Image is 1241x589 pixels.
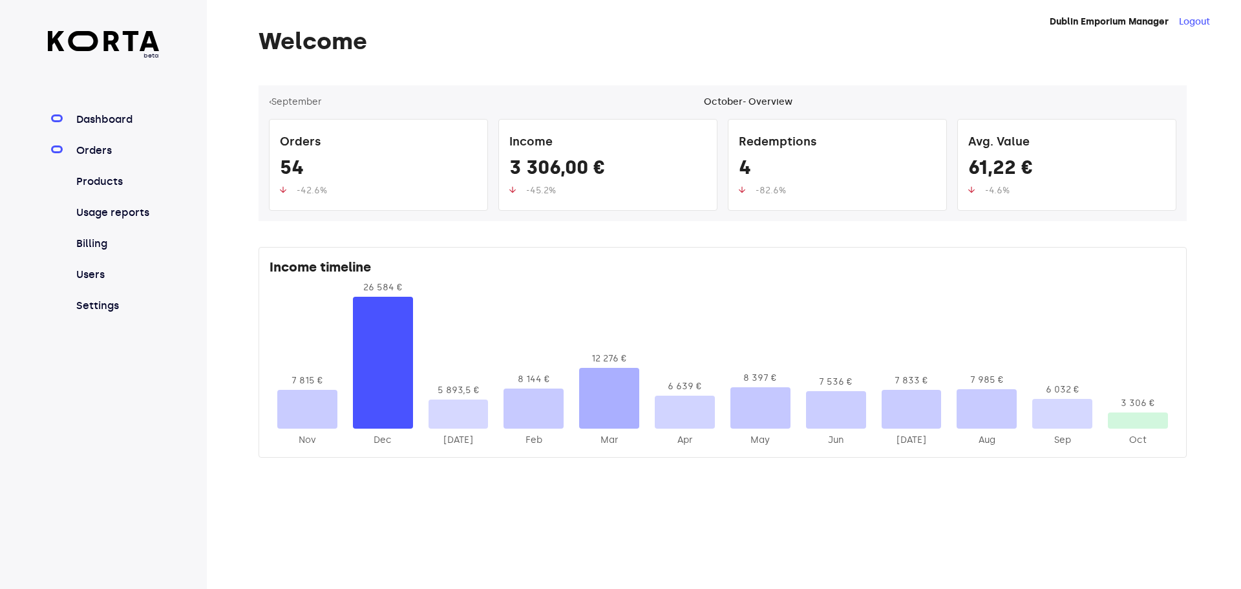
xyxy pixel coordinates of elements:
[269,96,322,109] button: ‹September
[957,374,1017,387] div: 7 985 €
[1050,16,1169,27] strong: Dublin Emporium Manager
[730,434,790,447] div: 2025-May
[985,185,1010,196] span: -4.6%
[882,374,942,387] div: 7 833 €
[579,352,639,365] div: 12 276 €
[1179,16,1210,28] button: Logout
[353,281,413,294] div: 26 584 €
[509,130,706,156] div: Income
[259,28,1187,54] h1: Welcome
[730,372,790,385] div: 8 397 €
[270,258,1176,281] div: Income timeline
[739,130,936,156] div: Redemptions
[74,298,160,314] a: Settings
[579,434,639,447] div: 2025-Mar
[509,186,516,193] img: up
[968,130,1165,156] div: Avg. Value
[48,31,160,60] a: beta
[280,156,477,184] div: 54
[74,112,160,127] a: Dashboard
[806,376,866,389] div: 7 536 €
[1108,434,1168,447] div: 2025-Oct
[74,236,160,252] a: Billing
[509,156,706,184] div: 3 306,00 €
[655,434,715,447] div: 2025-Apr
[1032,434,1092,447] div: 2025-Sep
[429,434,489,447] div: 2025-Jan
[968,186,975,193] img: up
[1108,397,1168,410] div: 3 306 €
[739,156,936,184] div: 4
[277,374,337,387] div: 7 815 €
[968,156,1165,184] div: 61,22 €
[1032,383,1092,396] div: 6 032 €
[429,384,489,397] div: 5 893,5 €
[280,130,477,156] div: Orders
[280,186,286,193] img: up
[74,143,160,158] a: Orders
[655,380,715,393] div: 6 639 €
[756,185,786,196] span: -82.6%
[277,434,337,447] div: 2024-Nov
[353,434,413,447] div: 2024-Dec
[48,31,160,51] img: Korta
[704,96,792,109] div: October - Overview
[806,434,866,447] div: 2025-Jun
[526,185,556,196] span: -45.2%
[74,205,160,220] a: Usage reports
[297,185,327,196] span: -42.6%
[739,186,745,193] img: up
[882,434,942,447] div: 2025-Jul
[74,267,160,283] a: Users
[957,434,1017,447] div: 2025-Aug
[504,373,564,386] div: 8 144 €
[48,51,160,60] span: beta
[504,434,564,447] div: 2025-Feb
[74,174,160,189] a: Products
